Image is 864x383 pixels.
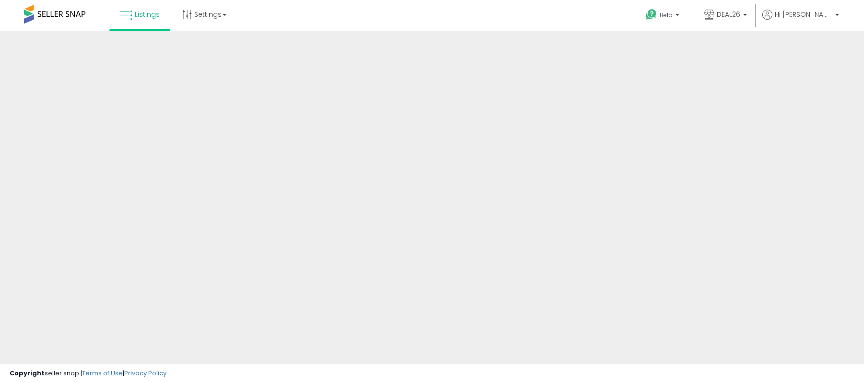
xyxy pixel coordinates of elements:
[638,1,689,31] a: Help
[775,10,832,19] span: Hi [PERSON_NAME]
[10,369,45,378] strong: Copyright
[717,10,740,19] span: DEAL26
[645,9,657,21] i: Get Help
[10,369,166,378] div: seller snap | |
[82,369,123,378] a: Terms of Use
[135,10,160,19] span: Listings
[124,369,166,378] a: Privacy Policy
[762,10,839,31] a: Hi [PERSON_NAME]
[660,11,673,19] span: Help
